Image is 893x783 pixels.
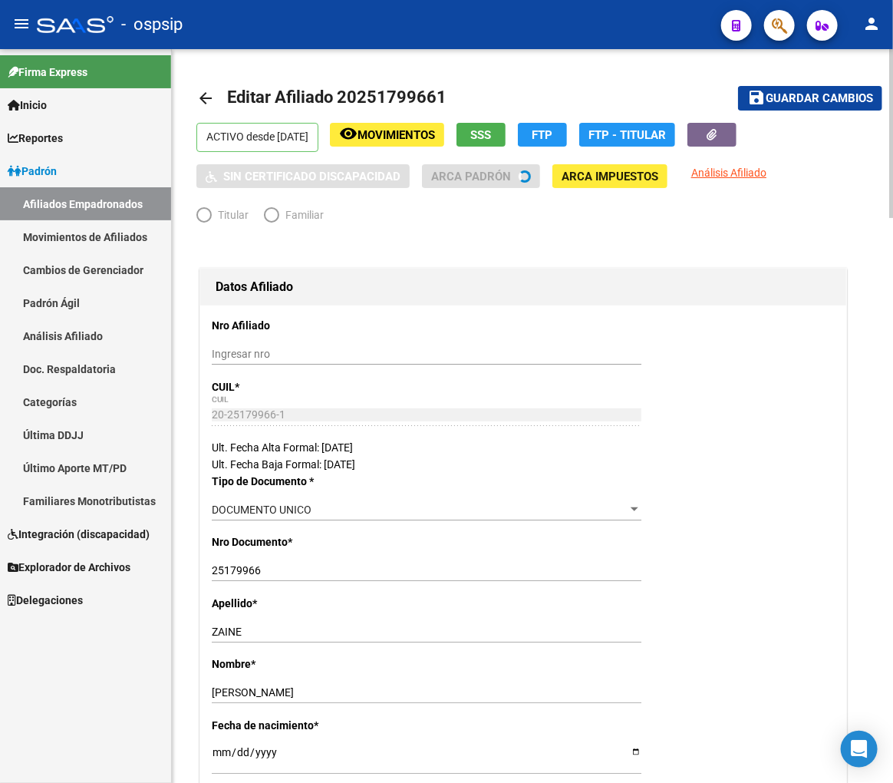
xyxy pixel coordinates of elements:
mat-icon: save [747,88,766,107]
button: FTP - Titular [579,123,675,147]
p: Nro Documento [212,534,399,550]
button: FTP [518,123,567,147]
p: Nombre [212,656,399,672]
div: Ult. Fecha Alta Formal: [DATE] [212,439,835,456]
span: Movimientos [358,128,435,142]
p: Tipo de Documento * [212,473,399,490]
span: - ospsip [121,8,183,41]
mat-icon: arrow_back [196,89,215,107]
span: Firma Express [8,64,87,81]
button: ARCA Padrón [422,164,540,188]
mat-icon: person [862,15,881,33]
span: Análisis Afiliado [691,167,766,179]
button: ARCA Impuestos [552,164,667,188]
h1: Datos Afiliado [216,275,831,299]
button: Movimientos [330,123,444,147]
span: DOCUMENTO UNICO [212,504,311,516]
span: FTP - Titular [588,128,666,142]
p: CUIL [212,378,399,395]
span: Titular [212,206,249,223]
span: Integración (discapacidad) [8,526,150,543]
span: Delegaciones [8,592,83,609]
span: Guardar cambios [766,92,873,106]
span: ARCA Padrón [431,170,511,183]
span: ARCA Impuestos [562,170,658,183]
span: Explorador de Archivos [8,559,130,576]
span: Familiar [279,206,324,223]
div: Open Intercom Messenger [841,731,878,768]
mat-icon: remove_red_eye [339,124,358,143]
span: Reportes [8,130,63,147]
button: Guardar cambios [738,86,882,110]
button: SSS [456,123,506,147]
div: Ult. Fecha Baja Formal: [DATE] [212,456,835,473]
p: Fecha de nacimiento [212,717,399,734]
p: Nro Afiliado [212,317,399,334]
p: Apellido [212,595,399,612]
span: SSS [471,128,492,142]
span: Sin Certificado Discapacidad [223,170,400,183]
span: Padrón [8,163,57,180]
button: Sin Certificado Discapacidad [196,164,410,188]
span: Editar Afiliado 20251799661 [227,88,447,107]
span: Inicio [8,97,47,114]
mat-icon: menu [12,15,31,33]
span: FTP [532,128,553,142]
p: ACTIVO desde [DATE] [196,123,318,152]
mat-radio-group: Elija una opción [196,212,339,224]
